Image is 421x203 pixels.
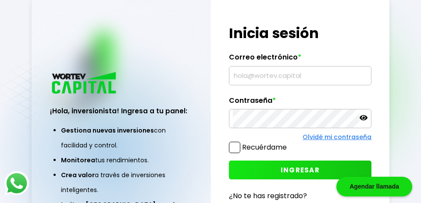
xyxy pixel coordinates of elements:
[61,171,95,179] span: Crea valor
[61,126,154,135] span: Gestiona nuevas inversiones
[61,156,95,164] span: Monitorea
[229,161,372,179] button: INGRESAR
[281,165,320,175] span: INGRESAR
[233,66,368,85] input: hola@wortev.capital
[61,168,182,197] li: a través de inversiones inteligentes.
[50,106,193,116] h3: ¡Hola, inversionista! Ingresa a tu panel:
[303,133,371,141] a: Olvidé mi contraseña
[61,123,182,153] li: con facilidad y control.
[229,23,372,44] h1: Inicia sesión
[61,153,182,168] li: tus rendimientos.
[229,96,372,109] label: Contraseña
[229,190,372,201] p: ¿No te has registrado?
[336,177,412,196] div: Agendar llamada
[50,71,119,97] img: logo_wortev_capital
[242,142,287,152] label: Recuérdame
[229,53,372,66] label: Correo electrónico
[4,171,29,196] img: logos_whatsapp-icon.242b2217.svg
